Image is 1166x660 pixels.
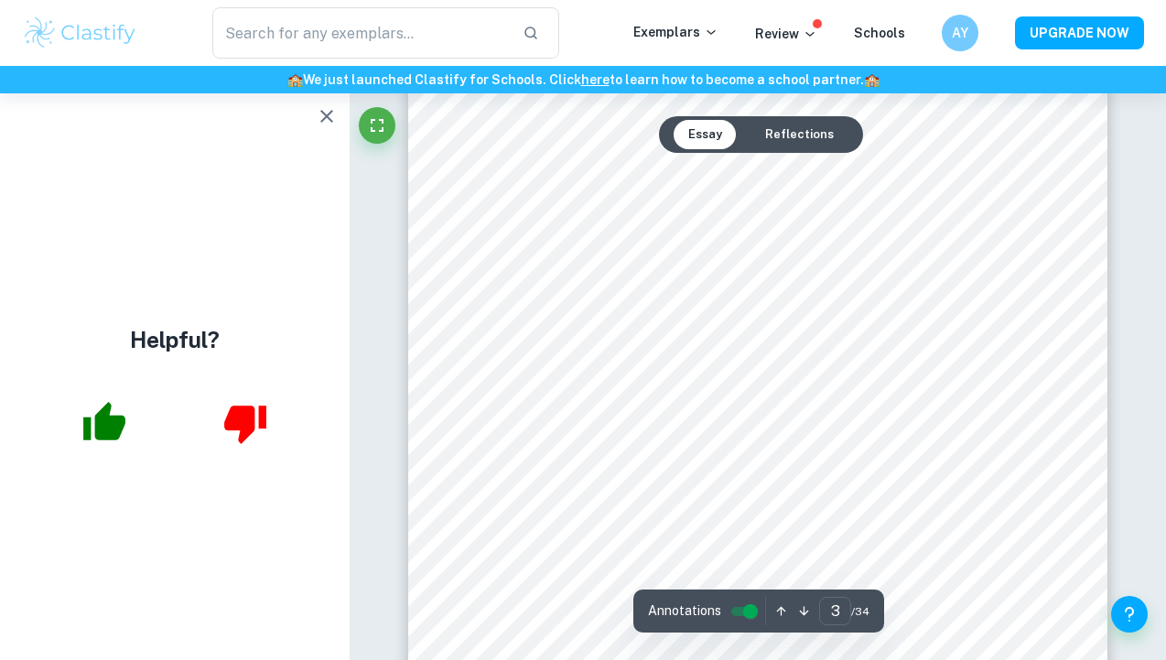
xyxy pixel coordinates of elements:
[130,323,220,356] h4: Helpful?
[359,107,395,144] button: Fullscreen
[1015,16,1144,49] button: UPGRADE NOW
[755,24,817,44] p: Review
[851,603,869,620] span: / 34
[581,72,610,87] a: here
[750,120,848,149] button: Reflections
[22,15,138,51] img: Clastify logo
[674,120,737,149] button: Essay
[864,72,880,87] span: 🏫
[287,72,303,87] span: 🏫
[633,22,718,42] p: Exemplars
[4,70,1162,90] h6: We just launched Clastify for Schools. Click to learn how to become a school partner.
[854,26,905,40] a: Schools
[942,15,978,51] button: AY
[1111,596,1148,633] button: Help and Feedback
[648,601,721,621] span: Annotations
[212,7,508,59] input: Search for any exemplars...
[950,23,971,43] h6: AY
